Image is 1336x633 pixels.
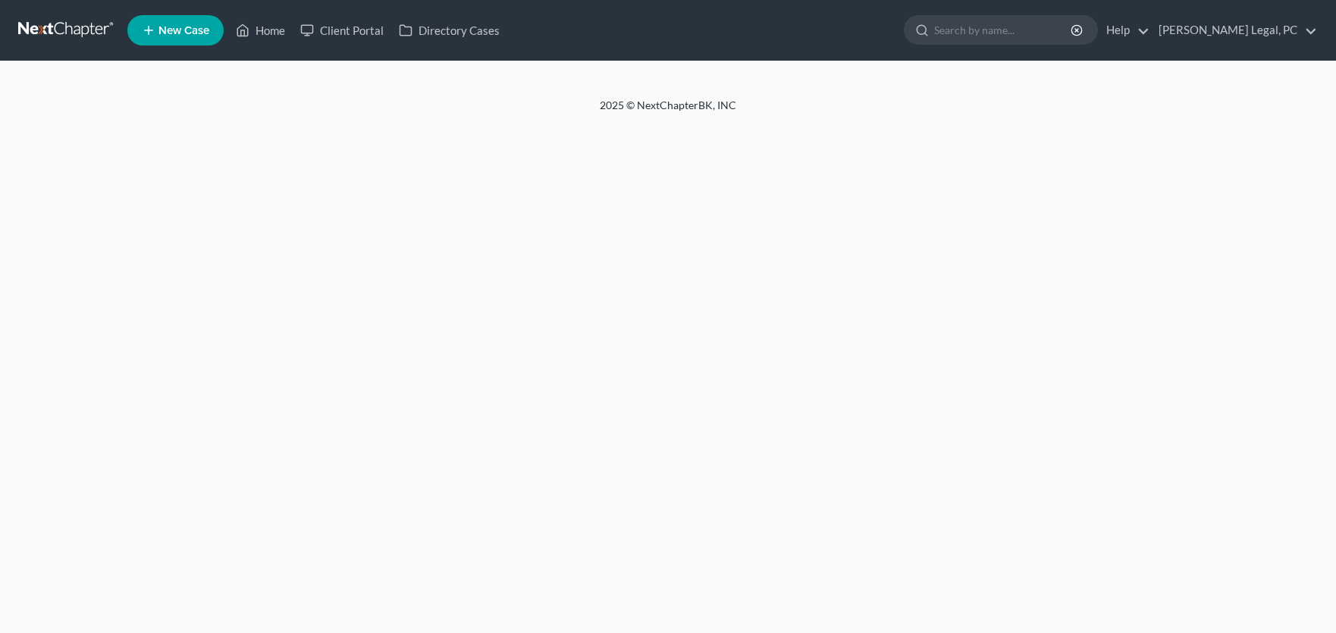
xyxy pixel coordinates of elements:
div: 2025 © NextChapterBK, INC [236,98,1100,125]
span: New Case [158,25,209,36]
input: Search by name... [934,16,1073,44]
a: Home [228,17,293,44]
a: Client Portal [293,17,391,44]
a: Directory Cases [391,17,507,44]
a: Help [1099,17,1149,44]
a: [PERSON_NAME] Legal, PC [1151,17,1317,44]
